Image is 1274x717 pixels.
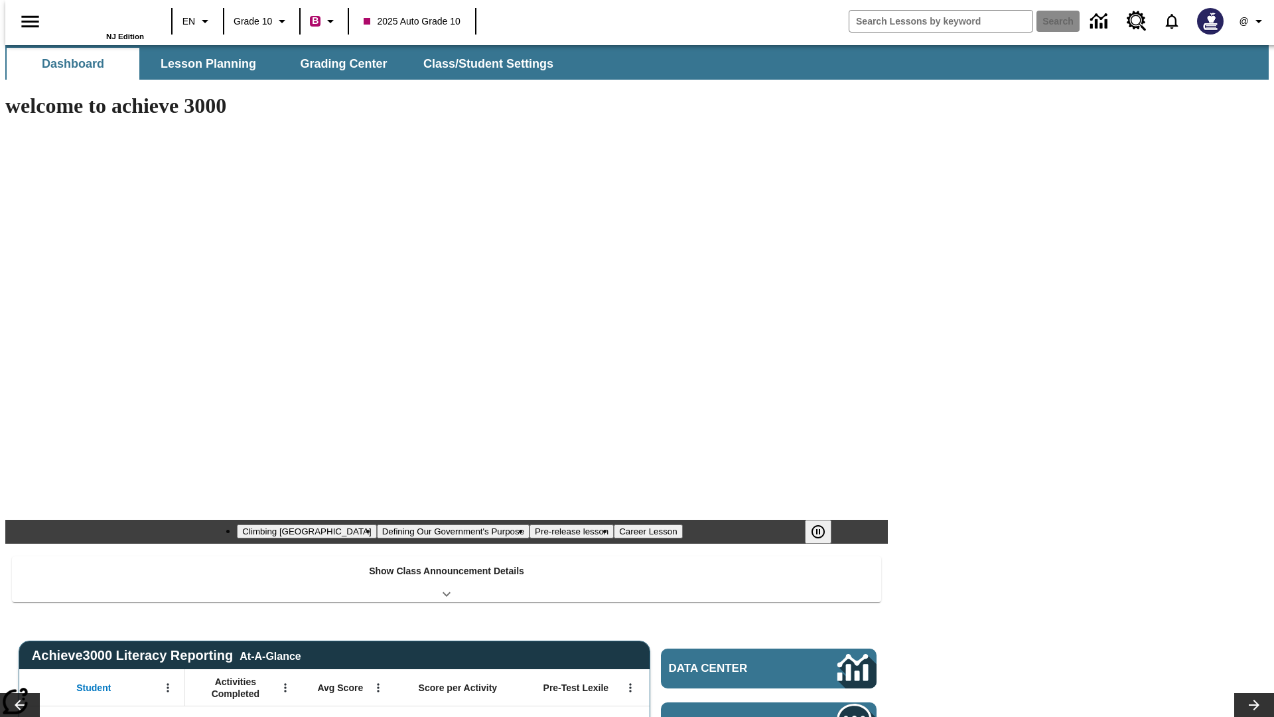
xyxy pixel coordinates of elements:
[5,48,565,80] div: SubNavbar
[58,5,144,40] div: Home
[58,6,144,33] a: Home
[228,9,295,33] button: Grade: Grade 10, Select a grade
[1119,3,1155,39] a: Resource Center, Will open in new tab
[1082,3,1119,40] a: Data Center
[158,678,178,698] button: Open Menu
[1232,9,1274,33] button: Profile/Settings
[419,682,498,694] span: Score per Activity
[1189,4,1232,39] button: Select a new avatar
[620,678,640,698] button: Open Menu
[12,556,881,602] div: Show Class Announcement Details
[661,649,877,688] a: Data Center
[1239,15,1248,29] span: @
[275,678,295,698] button: Open Menu
[312,13,318,29] span: B
[305,9,344,33] button: Boost Class color is violet red. Change class color
[192,676,279,700] span: Activities Completed
[317,682,363,694] span: Avg Score
[277,48,410,80] button: Grading Center
[106,33,144,40] span: NJ Edition
[805,520,831,544] button: Pause
[142,48,275,80] button: Lesson Planning
[614,524,682,538] button: Slide 4 Career Lesson
[182,15,195,29] span: EN
[234,15,272,29] span: Grade 10
[669,662,793,675] span: Data Center
[1234,693,1274,717] button: Lesson carousel, Next
[1155,4,1189,39] a: Notifications
[377,524,530,538] button: Slide 2 Defining Our Government's Purpose
[32,648,301,663] span: Achieve3000 Literacy Reporting
[1197,8,1224,35] img: Avatar
[5,45,1269,80] div: SubNavbar
[240,648,301,663] div: At-A-Glance
[413,48,564,80] button: Class/Student Settings
[364,15,460,29] span: 2025 Auto Grade 10
[11,2,50,41] button: Open side menu
[805,520,845,544] div: Pause
[368,678,388,698] button: Open Menu
[177,9,219,33] button: Language: EN, Select a language
[530,524,614,538] button: Slide 3 Pre-release lesson
[849,11,1032,32] input: search field
[543,682,609,694] span: Pre-Test Lexile
[237,524,376,538] button: Slide 1 Climbing Mount Tai
[369,564,524,578] p: Show Class Announcement Details
[5,94,888,118] h1: welcome to achieve 3000
[76,682,111,694] span: Student
[7,48,139,80] button: Dashboard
